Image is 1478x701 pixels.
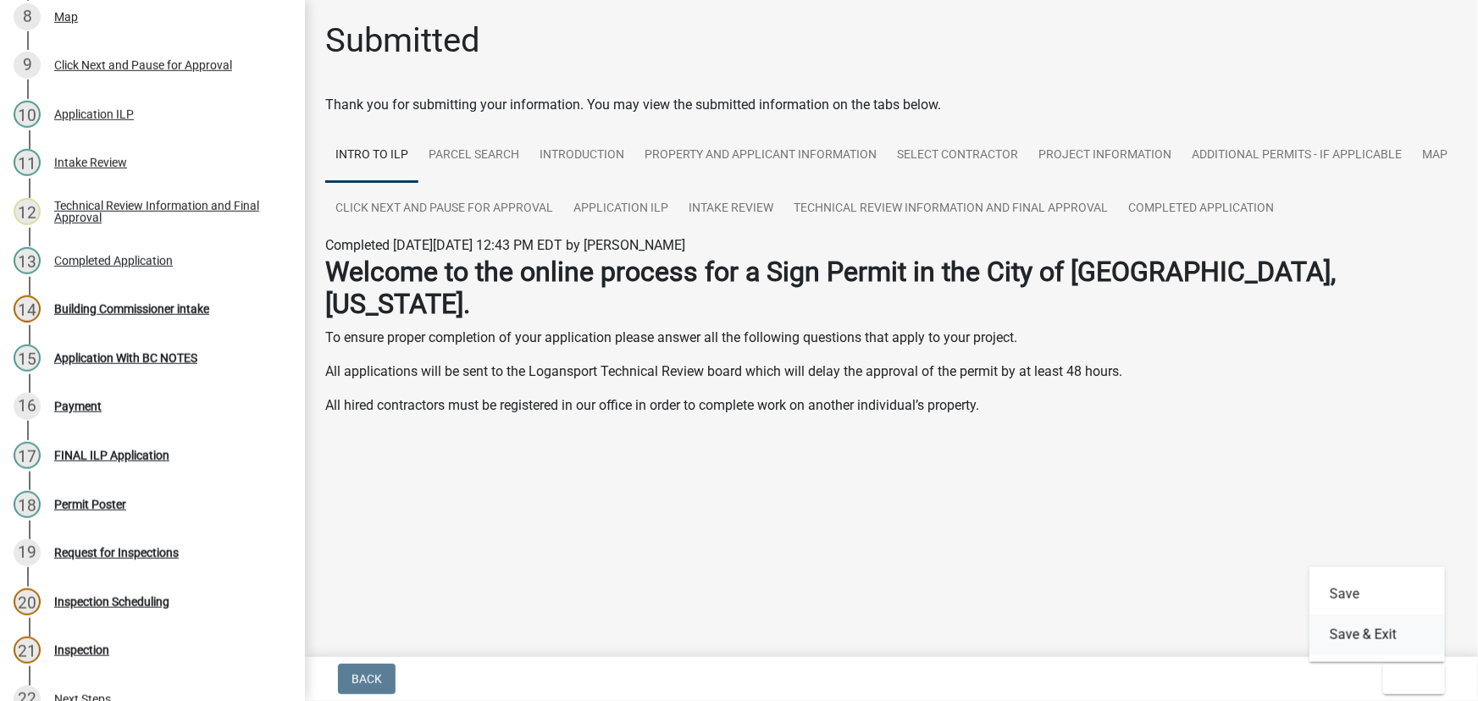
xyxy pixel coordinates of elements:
div: Thank you for submitting your information. You may view the submitted information on the tabs below. [325,95,1458,115]
div: Completed Application [54,255,173,267]
div: 16 [14,393,41,420]
a: Application ILP [563,182,678,236]
div: 15 [14,345,41,372]
div: 20 [14,588,41,615]
a: Map [1412,129,1458,183]
div: 12 [14,198,41,225]
div: 9 [14,52,41,79]
a: Property and Applicant Information [634,129,887,183]
div: 18 [14,491,41,518]
div: 21 [14,637,41,664]
a: Additional Permits - If Applicable [1182,129,1412,183]
a: Technical Review Information and Final Approval [783,182,1118,236]
div: 8 [14,3,41,30]
span: Back [352,672,382,686]
div: Inspection Scheduling [54,596,169,608]
span: Completed [DATE][DATE] 12:43 PM EDT by [PERSON_NAME] [325,237,685,253]
p: All applications will be sent to the Logansport Technical Review board which will delay the appro... [325,362,1458,382]
div: FINAL ILP Application [54,450,169,461]
div: Application With BC NOTES [54,352,197,364]
a: Intake Review [678,182,783,236]
a: Introduction [529,129,634,183]
h1: Submitted [325,20,480,61]
div: Technical Review Information and Final Approval [54,200,278,224]
a: Parcel search [418,129,529,183]
div: Inspection [54,644,109,656]
div: 14 [14,295,41,323]
div: 19 [14,539,41,566]
a: Select contractor [887,129,1028,183]
div: 13 [14,247,41,274]
p: All hired contractors must be registered in our office in order to complete work on another indiv... [325,395,1458,416]
a: Click Next and Pause for Approval [325,182,563,236]
div: Intake Review [54,157,127,168]
button: Back [338,664,396,694]
strong: Welcome to the online process for a Sign Permit in the City of [GEOGRAPHIC_DATA], [US_STATE]. [325,256,1336,320]
div: Permit Poster [54,499,126,511]
div: Request for Inspections [54,547,179,559]
button: Save & Exit [1309,615,1445,655]
a: Intro to ILP [325,129,418,183]
p: To ensure proper completion of your application please answer all the following questions that ap... [325,328,1458,348]
a: Completed Application [1118,182,1284,236]
div: Map [54,11,78,23]
div: Exit [1309,567,1445,662]
div: 10 [14,101,41,128]
div: Application ILP [54,108,134,120]
div: Click Next and Pause for Approval [54,59,232,71]
button: Save [1309,574,1445,615]
div: Building Commissioner intake [54,303,209,315]
div: Payment [54,400,102,412]
a: Project Information [1028,129,1182,183]
div: 11 [14,149,41,176]
button: Exit [1383,664,1445,694]
span: Exit [1397,672,1421,686]
div: 17 [14,442,41,469]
